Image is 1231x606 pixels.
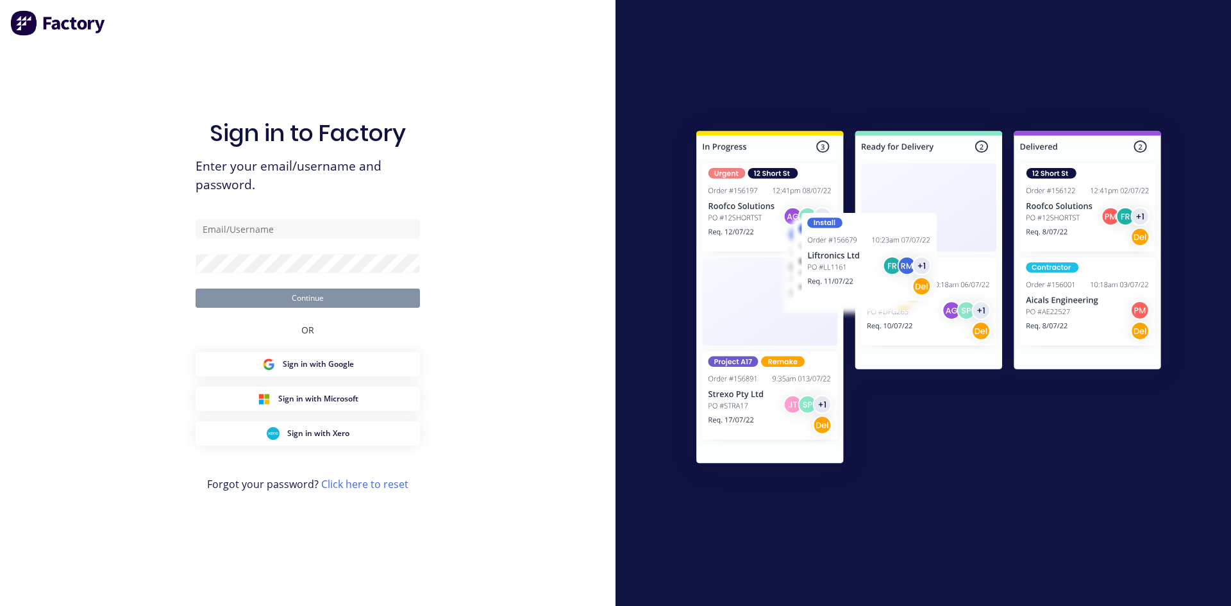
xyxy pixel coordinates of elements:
h1: Sign in to Factory [210,119,406,147]
div: OR [301,308,314,352]
span: Forgot your password? [207,476,408,492]
a: Click here to reset [321,477,408,491]
img: Xero Sign in [267,427,280,440]
input: Email/Username [196,219,420,239]
img: Factory [10,10,106,36]
span: Sign in with Microsoft [278,393,358,405]
span: Sign in with Xero [287,428,349,439]
img: Sign in [668,105,1189,494]
button: Google Sign inSign in with Google [196,352,420,376]
span: Enter your email/username and password. [196,157,420,194]
button: Microsoft Sign inSign in with Microsoft [196,387,420,411]
button: Continue [196,289,420,308]
img: Google Sign in [262,358,275,371]
button: Xero Sign inSign in with Xero [196,421,420,446]
img: Microsoft Sign in [258,392,271,405]
span: Sign in with Google [283,358,354,370]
